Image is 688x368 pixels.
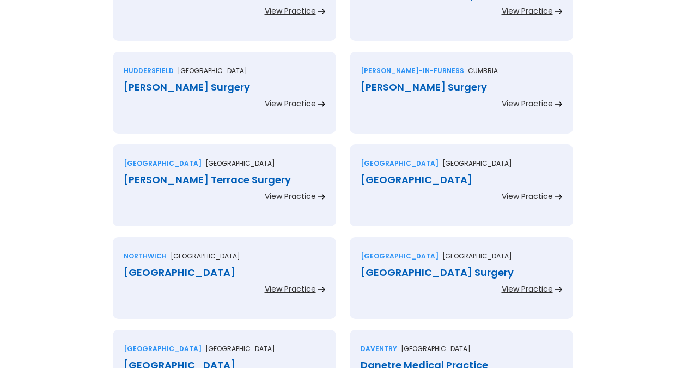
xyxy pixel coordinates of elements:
div: View Practice [265,5,316,16]
div: [PERSON_NAME] Surgery [124,82,325,93]
div: [PERSON_NAME]-in-furness [361,65,464,76]
a: [GEOGRAPHIC_DATA][GEOGRAPHIC_DATA][PERSON_NAME] Terrace SurgeryView Practice [113,144,336,237]
p: [GEOGRAPHIC_DATA] [205,343,275,354]
p: [GEOGRAPHIC_DATA] [178,65,247,76]
div: View Practice [265,98,316,109]
div: [PERSON_NAME] Terrace Surgery [124,174,325,185]
div: View Practice [265,191,316,202]
p: [GEOGRAPHIC_DATA] [401,343,471,354]
a: [GEOGRAPHIC_DATA][GEOGRAPHIC_DATA][GEOGRAPHIC_DATA]View Practice [350,144,573,237]
p: [GEOGRAPHIC_DATA] [442,251,512,262]
p: [GEOGRAPHIC_DATA] [442,158,512,169]
div: [GEOGRAPHIC_DATA] [124,158,202,169]
div: Northwich [124,251,167,262]
a: [PERSON_NAME]-in-furnessCumbria[PERSON_NAME] SurgeryView Practice [350,52,573,144]
div: [GEOGRAPHIC_DATA] Surgery [361,267,562,278]
p: [GEOGRAPHIC_DATA] [171,251,240,262]
div: [GEOGRAPHIC_DATA] [124,343,202,354]
div: View Practice [502,191,553,202]
div: [GEOGRAPHIC_DATA] [124,267,325,278]
a: [GEOGRAPHIC_DATA][GEOGRAPHIC_DATA][GEOGRAPHIC_DATA] SurgeryView Practice [350,237,573,330]
div: [GEOGRAPHIC_DATA] [361,158,439,169]
p: [GEOGRAPHIC_DATA] [205,158,275,169]
p: Cumbria [468,65,498,76]
div: View Practice [265,283,316,294]
div: [GEOGRAPHIC_DATA] [361,174,562,185]
div: [GEOGRAPHIC_DATA] [361,251,439,262]
div: View Practice [502,98,553,109]
div: View Practice [502,5,553,16]
a: Northwich[GEOGRAPHIC_DATA][GEOGRAPHIC_DATA]View Practice [113,237,336,330]
div: [PERSON_NAME] Surgery [361,82,562,93]
div: Daventry [361,343,397,354]
div: Huddersfield [124,65,174,76]
a: Huddersfield[GEOGRAPHIC_DATA][PERSON_NAME] SurgeryView Practice [113,52,336,144]
div: View Practice [502,283,553,294]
